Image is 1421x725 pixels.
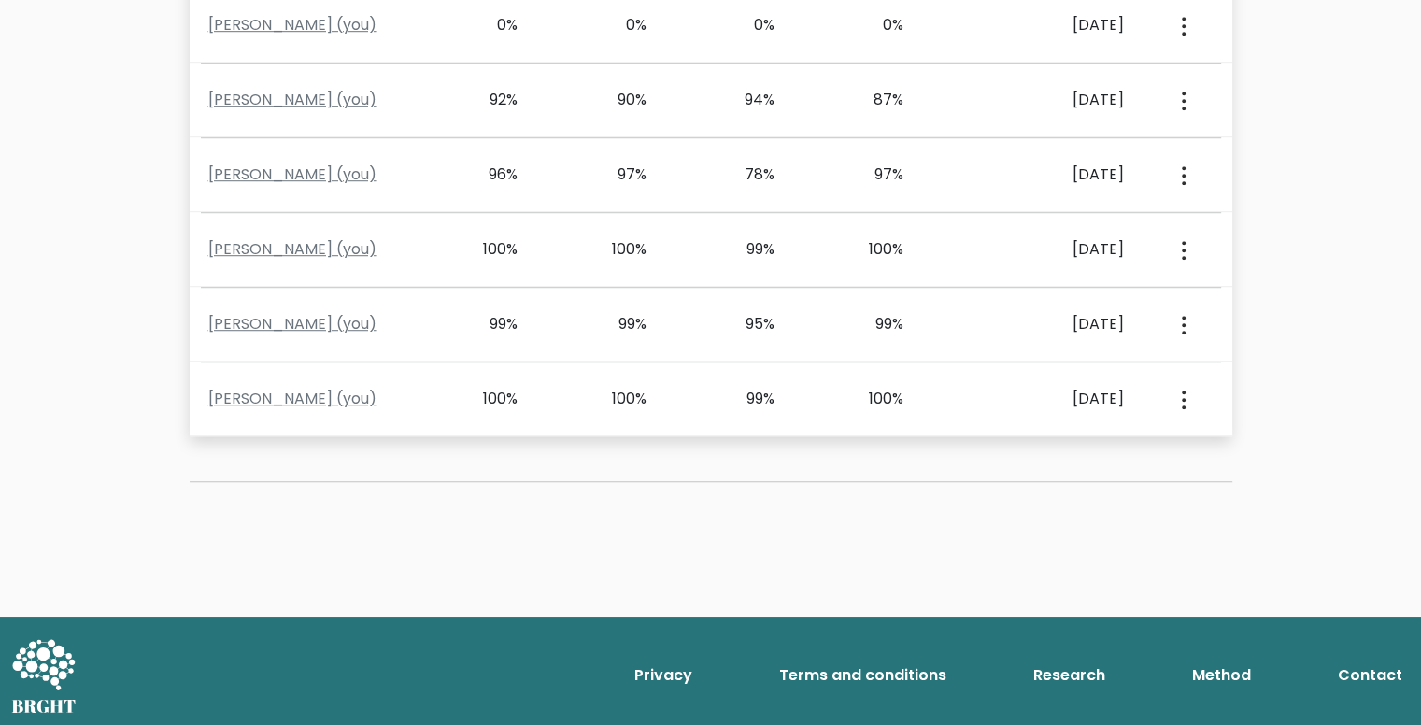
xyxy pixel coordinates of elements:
[722,163,775,186] div: 78%
[465,238,519,261] div: 100%
[979,238,1124,261] div: [DATE]
[772,657,954,694] a: Terms and conditions
[465,388,519,410] div: 100%
[979,313,1124,335] div: [DATE]
[850,388,903,410] div: 100%
[1185,657,1258,694] a: Method
[1026,657,1113,694] a: Research
[722,238,775,261] div: 99%
[593,313,647,335] div: 99%
[979,163,1124,186] div: [DATE]
[722,313,775,335] div: 95%
[850,89,903,111] div: 87%
[208,238,377,260] a: [PERSON_NAME] (you)
[979,14,1124,36] div: [DATE]
[850,238,903,261] div: 100%
[722,388,775,410] div: 99%
[1330,657,1410,694] a: Contact
[593,89,647,111] div: 90%
[979,388,1124,410] div: [DATE]
[465,163,519,186] div: 96%
[208,313,377,334] a: [PERSON_NAME] (you)
[465,313,519,335] div: 99%
[465,89,519,111] div: 92%
[593,14,647,36] div: 0%
[208,388,377,409] a: [PERSON_NAME] (you)
[208,163,377,185] a: [PERSON_NAME] (you)
[593,163,647,186] div: 97%
[850,14,903,36] div: 0%
[979,89,1124,111] div: [DATE]
[850,313,903,335] div: 99%
[850,163,903,186] div: 97%
[627,657,700,694] a: Privacy
[722,14,775,36] div: 0%
[208,14,377,36] a: [PERSON_NAME] (you)
[465,14,519,36] div: 0%
[208,89,377,110] a: [PERSON_NAME] (you)
[722,89,775,111] div: 94%
[593,238,647,261] div: 100%
[593,388,647,410] div: 100%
